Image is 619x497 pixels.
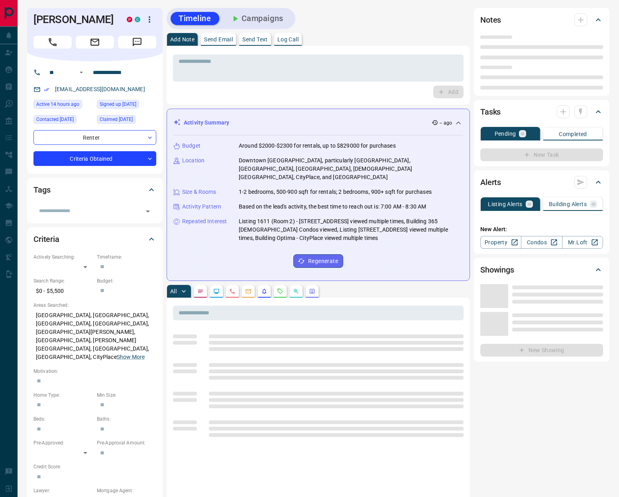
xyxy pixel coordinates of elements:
p: Pre-Approved: [33,439,93,446]
p: 1-2 bedrooms, 500-900 sqft for rentals; 2 bedrooms, 900+ sqft for purchases [239,188,432,196]
svg: Opportunities [293,288,299,294]
div: Tue Jun 24 2025 [33,115,93,126]
p: Activity Summary [184,119,229,127]
div: Sat Sep 13 2025 [33,100,93,111]
p: Completed [559,131,587,137]
a: Property [480,236,521,249]
div: Tags [33,180,156,199]
span: Active 14 hours ago [36,100,79,108]
p: $0 - $5,500 [33,285,93,298]
p: Timeframe: [97,253,156,261]
p: -- ago [440,119,452,127]
span: Claimed [DATE] [100,115,133,123]
button: Campaigns [222,12,291,25]
div: property.ca [127,17,132,22]
h2: Tags [33,183,50,196]
svg: Notes [197,288,204,294]
div: condos.ca [135,17,140,22]
p: All [170,288,177,294]
p: Log Call [277,37,299,42]
p: Building Alerts [549,201,587,207]
p: Actively Searching: [33,253,93,261]
p: Size & Rooms [182,188,216,196]
svg: Listing Alerts [261,288,267,294]
div: Tasks [480,102,603,121]
p: Pending [495,131,516,136]
div: Showings [480,260,603,279]
svg: Email Verified [44,87,49,92]
div: Activity Summary-- ago [173,115,463,130]
p: Pre-Approval Amount: [97,439,156,446]
p: Lawyer: [33,487,93,494]
p: Mortgage Agent: [97,487,156,494]
div: Criteria [33,230,156,249]
svg: Calls [229,288,236,294]
p: Budget: [97,277,156,285]
p: Search Range: [33,277,93,285]
button: Open [77,68,86,77]
span: Contacted [DATE] [36,115,74,123]
span: Call [33,36,72,49]
p: Send Text [242,37,268,42]
button: Timeline [171,12,219,25]
span: Signed up [DATE] [100,100,136,108]
div: Renter [33,130,156,145]
h2: Alerts [480,176,501,189]
p: Baths: [97,415,156,423]
svg: Emails [245,288,252,294]
p: [GEOGRAPHIC_DATA], [GEOGRAPHIC_DATA], [GEOGRAPHIC_DATA], [GEOGRAPHIC_DATA], [GEOGRAPHIC_DATA][PER... [33,309,156,364]
h2: Tasks [480,105,501,118]
button: Regenerate [293,254,343,268]
p: Add Note [170,37,195,42]
p: Motivation: [33,368,156,375]
p: Based on the lead's activity, the best time to reach out is: 7:00 AM - 8:30 AM [239,203,426,211]
h2: Notes [480,14,501,26]
svg: Agent Actions [309,288,315,294]
p: Activity Pattern [182,203,221,211]
p: New Alert: [480,225,603,234]
h2: Showings [480,263,514,276]
p: Around $2000-$2300 for rentals, up to $829000 for purchases [239,142,396,150]
span: Email [76,36,114,49]
div: Criteria Obtained [33,151,156,166]
div: Tue Oct 06 2020 [97,100,156,111]
h2: Criteria [33,233,59,246]
p: Credit Score: [33,463,156,470]
button: Open [142,206,153,217]
svg: Lead Browsing Activity [213,288,220,294]
span: Message [118,36,156,49]
p: Areas Searched: [33,302,156,309]
button: Show More [117,353,145,361]
h1: [PERSON_NAME] [33,13,115,26]
p: Home Type: [33,392,93,399]
p: Listing 1611 (Room 2) - [STREET_ADDRESS] viewed multiple times, Building 365 [DEMOGRAPHIC_DATA] C... [239,217,463,242]
a: [EMAIL_ADDRESS][DOMAIN_NAME] [55,86,145,92]
p: Repeated Interest [182,217,227,226]
a: Condos [521,236,562,249]
div: Alerts [480,173,603,192]
p: Min Size: [97,392,156,399]
p: Downtown [GEOGRAPHIC_DATA], particularly [GEOGRAPHIC_DATA], [GEOGRAPHIC_DATA], [GEOGRAPHIC_DATA],... [239,156,463,181]
p: Beds: [33,415,93,423]
svg: Requests [277,288,283,294]
p: Location [182,156,204,165]
div: Notes [480,10,603,29]
p: Budget [182,142,200,150]
div: Tue Feb 22 2022 [97,115,156,126]
a: Mr.Loft [562,236,603,249]
p: Send Email [204,37,233,42]
p: Listing Alerts [488,201,523,207]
